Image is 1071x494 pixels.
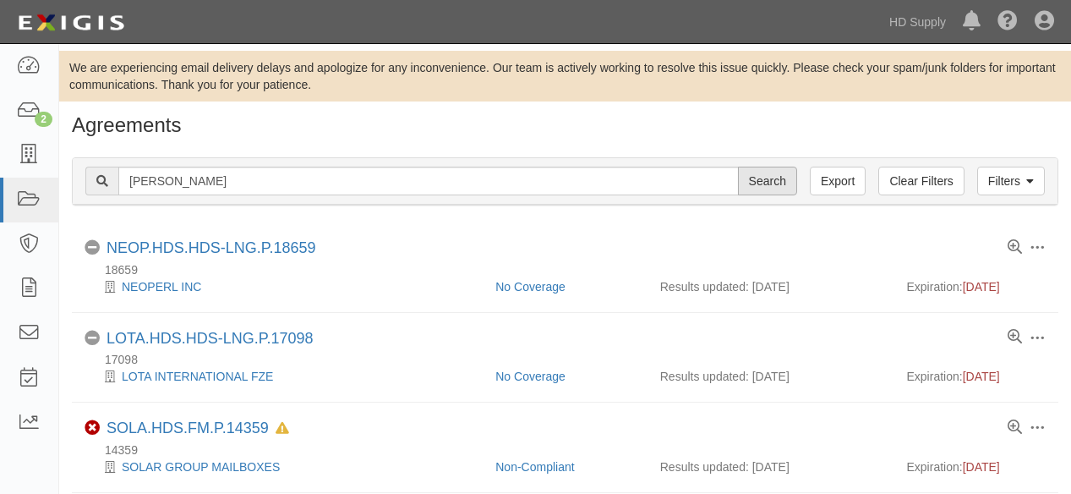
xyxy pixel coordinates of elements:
[878,167,964,195] a: Clear Filters
[85,420,100,436] i: Non-Compliant
[13,8,129,38] img: logo-5460c22ac91f19d4615b14bd174203de0afe785f0fc80cf4dbbc73dc1793850b.png
[85,278,483,295] div: NEOPERL INC
[977,167,1045,195] a: Filters
[738,167,797,195] input: Search
[85,261,1058,278] div: 18659
[107,420,289,438] div: SOLA.HDS.FM.P.14359
[963,280,1000,294] span: [DATE]
[495,280,566,294] a: No Coverage
[1008,240,1022,255] a: View results summary
[107,330,313,347] a: LOTA.HDS.HDS-LNG.P.17098
[1008,330,1022,345] a: View results summary
[495,460,574,474] a: Non-Compliant
[122,280,201,294] a: NEOPERL INC
[963,370,1000,383] span: [DATE]
[660,278,882,295] div: Results updated: [DATE]
[495,370,566,383] a: No Coverage
[907,458,1046,475] div: Expiration:
[59,59,1071,93] div: We are experiencing email delivery delays and apologize for any inconvenience. Our team is active...
[122,460,280,474] a: SOLAR GROUP MAILBOXES
[35,112,52,127] div: 2
[72,114,1058,136] h1: Agreements
[907,278,1046,295] div: Expiration:
[660,368,882,385] div: Results updated: [DATE]
[107,239,315,258] div: NEOP.HDS.HDS-LNG.P.18659
[85,240,100,255] i: No Coverage
[85,351,1058,368] div: 17098
[107,420,269,436] a: SOLA.HDS.FM.P.14359
[810,167,866,195] a: Export
[107,330,313,349] div: LOTA.HDS.HDS-LNG.P.17098
[107,239,315,256] a: NEOP.HDS.HDS-LNG.P.18659
[881,5,954,39] a: HD Supply
[907,368,1046,385] div: Expiration:
[85,458,483,475] div: SOLAR GROUP MAILBOXES
[85,442,1058,458] div: 14359
[85,331,100,346] i: No Coverage
[1008,420,1022,436] a: View results summary
[85,368,483,385] div: LOTA INTERNATIONAL FZE
[276,423,289,435] i: In Default since 04/22/2024
[118,167,739,195] input: Search
[122,370,273,383] a: LOTA INTERNATIONAL FZE
[660,458,882,475] div: Results updated: [DATE]
[963,460,1000,474] span: [DATE]
[997,12,1018,32] i: Help Center - Complianz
